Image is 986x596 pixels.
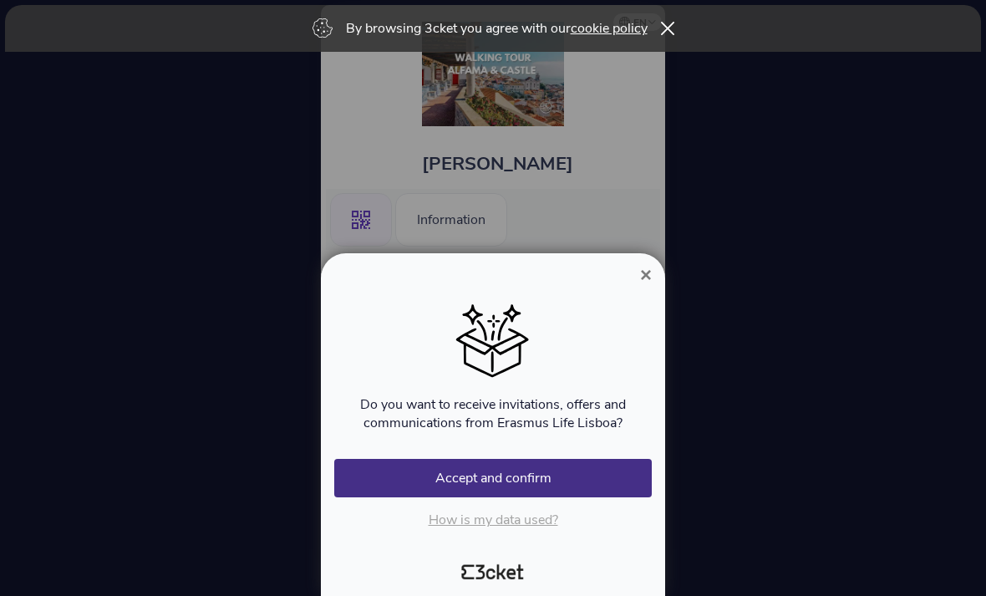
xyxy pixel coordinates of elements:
[346,19,648,38] p: By browsing 3cket you agree with our
[334,459,652,497] button: Accept and confirm
[640,263,652,286] span: ×
[571,19,648,38] a: cookie policy
[334,395,652,432] p: Do you want to receive invitations, offers and communications from Erasmus Life Lisboa?
[334,511,652,529] p: How is my data used?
